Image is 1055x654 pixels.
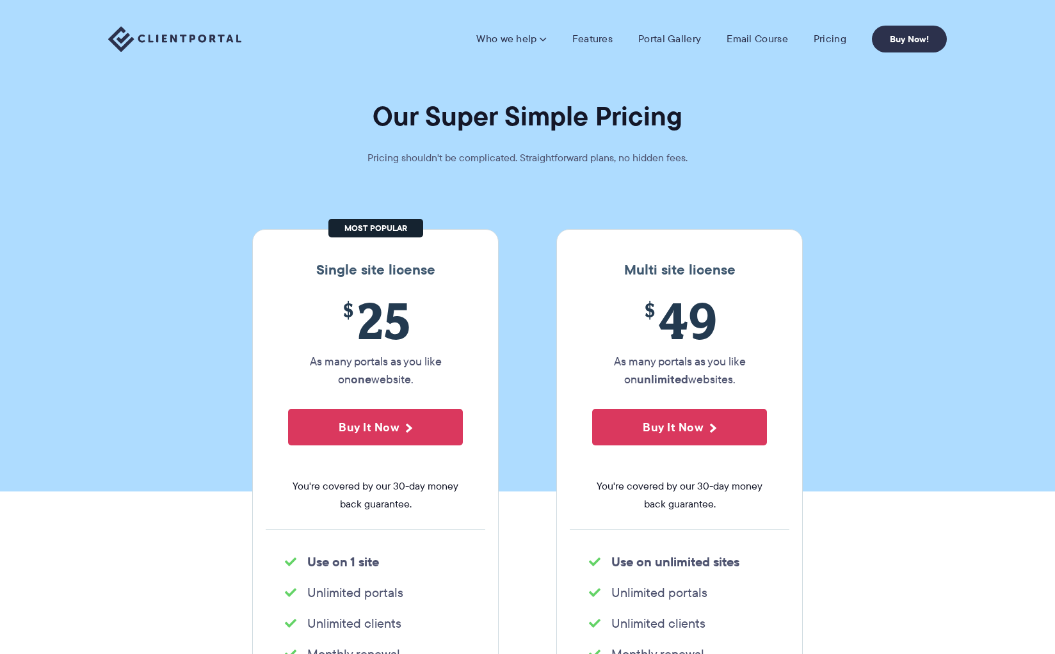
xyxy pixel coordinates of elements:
[727,33,788,45] a: Email Course
[814,33,846,45] a: Pricing
[476,33,546,45] a: Who we help
[637,371,688,388] strong: unlimited
[288,409,463,445] button: Buy It Now
[285,614,466,632] li: Unlimited clients
[638,33,701,45] a: Portal Gallery
[288,291,463,349] span: 25
[335,149,720,167] p: Pricing shouldn't be complicated. Straightforward plans, no hidden fees.
[288,353,463,388] p: As many portals as you like on website.
[872,26,947,52] a: Buy Now!
[592,353,767,388] p: As many portals as you like on websites.
[307,552,379,571] strong: Use on 1 site
[592,291,767,349] span: 49
[611,552,739,571] strong: Use on unlimited sites
[592,477,767,513] span: You're covered by our 30-day money back guarantee.
[589,584,770,602] li: Unlimited portals
[288,477,463,513] span: You're covered by our 30-day money back guarantee.
[592,409,767,445] button: Buy It Now
[589,614,770,632] li: Unlimited clients
[266,262,485,278] h3: Single site license
[285,584,466,602] li: Unlimited portals
[570,262,789,278] h3: Multi site license
[351,371,371,388] strong: one
[572,33,613,45] a: Features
